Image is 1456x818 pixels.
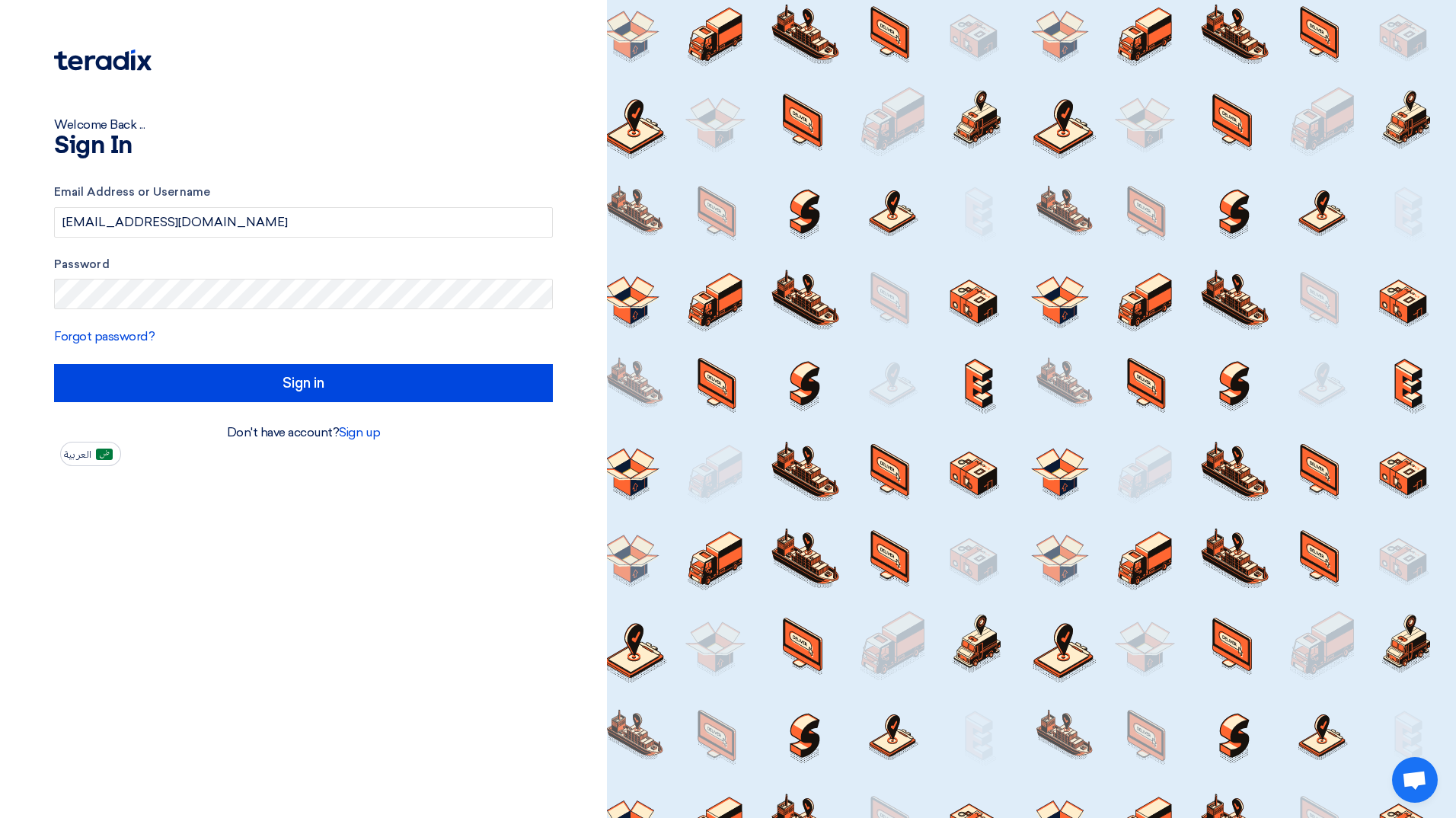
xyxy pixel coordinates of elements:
input: Sign in [54,364,553,402]
div: Welcome Back ... [54,116,553,134]
a: Open chat [1392,757,1438,803]
a: Forgot password? [54,329,155,343]
div: Don't have account? [54,423,553,442]
img: Teradix logo [54,50,152,71]
h1: Sign In [54,134,553,158]
input: Enter your business email or username [54,207,553,238]
a: Sign up [339,425,380,439]
img: ar-AR.png [96,449,113,460]
span: العربية [64,449,91,460]
label: Email Address or Username [54,184,553,201]
button: العربية [60,442,121,466]
label: Password [54,256,553,273]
